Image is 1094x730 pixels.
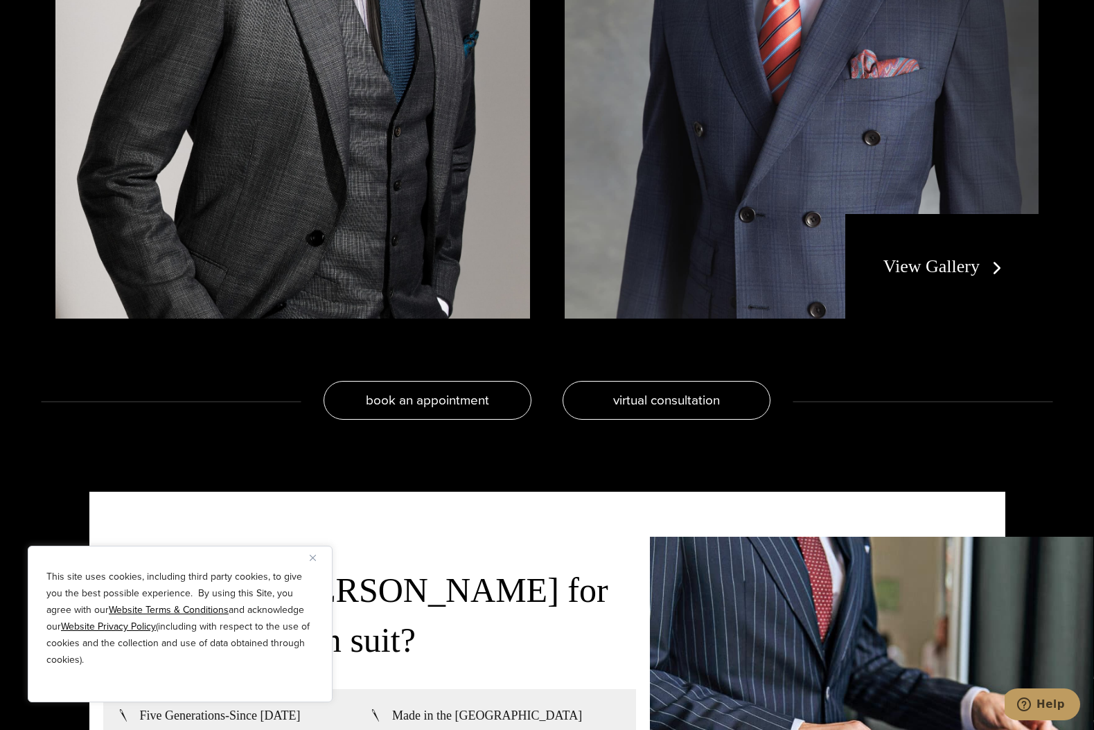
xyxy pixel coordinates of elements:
[883,256,1007,276] a: View Gallery
[613,390,720,410] span: virtual consultation
[310,555,316,561] img: Close
[140,707,301,724] span: Five Generations-Since [DATE]
[563,381,770,420] a: virtual consultation
[310,549,326,566] button: Close
[46,569,314,668] p: This site uses cookies, including third party cookies, to give you the best possible experience. ...
[392,707,582,724] span: Made in the [GEOGRAPHIC_DATA]
[324,381,531,420] a: book an appointment
[1005,688,1080,723] iframe: Opens a widget where you can chat to one of our agents
[61,619,156,634] a: Website Privacy Policy
[109,603,229,617] a: Website Terms & Conditions
[103,565,636,665] h3: Why choose [PERSON_NAME] for your new custom suit?
[366,390,489,410] span: book an appointment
